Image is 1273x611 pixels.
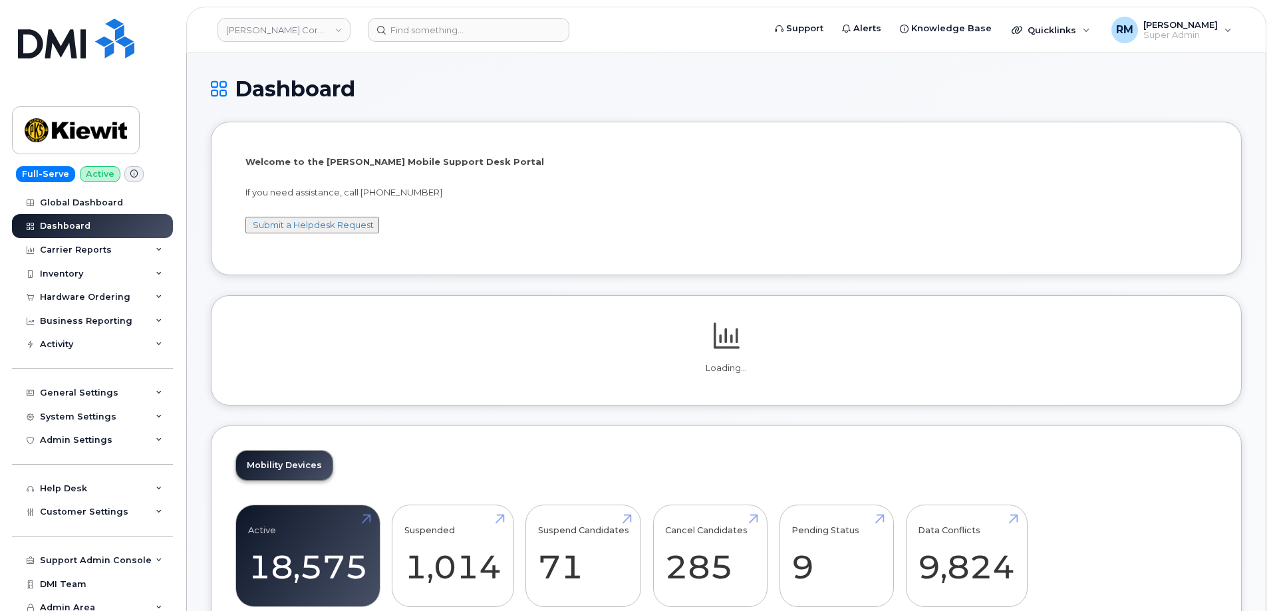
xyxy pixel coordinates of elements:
[245,186,1207,199] p: If you need assistance, call [PHONE_NUMBER]
[404,512,501,600] a: Suspended 1,014
[235,362,1217,374] p: Loading...
[918,512,1015,600] a: Data Conflicts 9,824
[245,217,379,233] button: Submit a Helpdesk Request
[253,219,374,230] a: Submit a Helpdesk Request
[211,77,1242,100] h1: Dashboard
[791,512,881,600] a: Pending Status 9
[245,156,1207,168] p: Welcome to the [PERSON_NAME] Mobile Support Desk Portal
[538,512,629,600] a: Suspend Candidates 71
[665,512,755,600] a: Cancel Candidates 285
[248,512,368,600] a: Active 18,575
[236,451,333,480] a: Mobility Devices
